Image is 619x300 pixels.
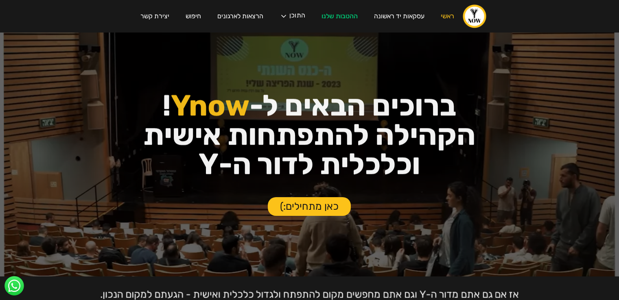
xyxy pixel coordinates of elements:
[313,5,366,28] a: ההטבות שלנו
[132,5,177,28] a: יצירת קשר
[62,91,557,179] h1: ברוכים הבאים ל- ! הקהילה להתפתחות אישית וכלכלית לדור ה-Y
[268,197,351,216] a: כאן מתחילים:)
[366,5,433,28] a: עסקאות יד ראשונה
[271,4,313,28] div: התוכן
[171,88,249,123] span: Ynow
[209,5,271,28] a: הרצאות לארגונים
[433,5,462,28] a: ראשי
[177,5,209,28] a: חיפוש
[462,4,487,28] a: home
[289,12,305,20] div: התוכן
